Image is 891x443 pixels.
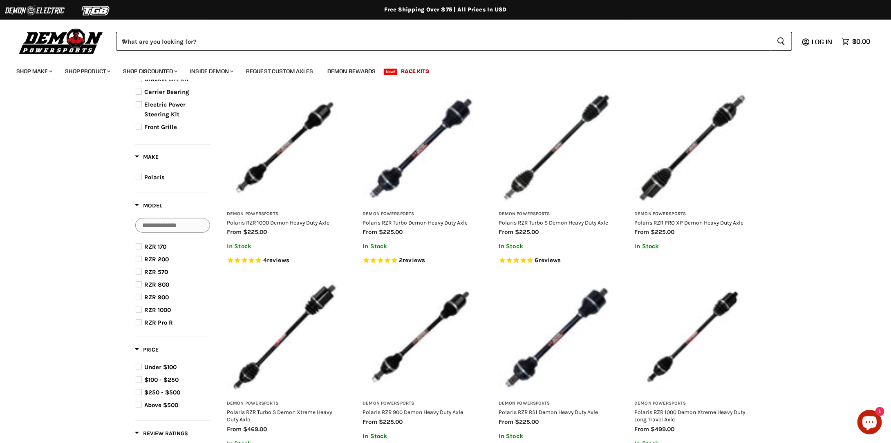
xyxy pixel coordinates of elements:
[363,219,468,226] a: Polaris RZR Turbo Demon Heavy Duty Axle
[65,3,127,18] img: TGB Logo 2
[379,418,403,425] span: $225.00
[135,218,210,233] input: Search Options
[403,256,425,264] span: reviews
[116,32,770,51] input: When autocomplete results are available use up and down arrows to review and enter to select
[363,90,479,205] img: Polaris RZR Turbo Demon Heavy Duty Axle
[499,90,614,205] img: Polaris RZR Turbo S Demon Heavy Duty Axle
[227,409,332,423] a: Polaris RZR Turbo S Demon Xtreme Heavy Duty Axle
[499,211,614,217] h3: Demon Powersports
[499,219,608,226] a: Polaris RZR Turbo S Demon Heavy Duty Axle
[243,228,267,236] span: $225.00
[10,60,869,80] ul: Main menu
[499,256,614,265] span: Rated 4.8 out of 5 stars 6 reviews
[135,346,159,356] button: Filter by Price
[635,90,750,205] img: Polaris RZR PRO XP Demon Heavy Duty Axle
[812,38,833,46] span: Log in
[135,153,159,163] button: Filter by Make
[395,63,436,80] a: Race Kits
[144,294,169,301] span: RZR 900
[499,279,614,395] img: Polaris RZR RS1 Demon Heavy Duty Axle
[4,3,65,18] img: Demon Electric Logo 2
[363,279,479,395] img: Polaris RZR 900 Demon Heavy Duty Axle
[144,401,178,409] span: Above $500
[635,243,750,250] p: In Stock
[135,154,159,160] span: Make
[227,228,242,236] span: from
[144,363,177,371] span: Under $100
[363,401,479,407] h3: Demon Powersports
[144,174,165,181] span: Polaris
[515,228,539,236] span: $225.00
[227,219,329,226] a: Polaris RZR 1000 Demon Heavy Duty Axle
[808,38,837,45] a: Log in
[227,90,343,205] img: Polaris RZR 1000 Demon Heavy Duty Axle
[144,319,173,326] span: RZR Pro R
[635,219,744,226] a: Polaris RZR PRO XP Demon Heavy Duty Axle
[144,281,169,288] span: RZR 800
[59,63,115,80] a: Shop Product
[240,63,320,80] a: Request Custom Axles
[16,27,106,56] img: Demon Powersports
[535,256,561,264] span: 6 reviews
[263,256,289,264] span: 4 reviews
[184,63,238,80] a: Inside Demon
[384,69,398,75] span: New!
[635,211,750,217] h3: Demon Powersports
[855,410,884,436] inbox-online-store-chat: Shopify online store chat
[267,256,289,264] span: reviews
[499,418,513,425] span: from
[144,88,189,96] span: Carrier Bearing
[499,228,513,236] span: from
[363,228,378,236] span: from
[135,202,162,212] button: Filter by Model
[499,409,598,415] a: Polaris RZR RS1 Demon Heavy Duty Axle
[363,418,378,425] span: from
[144,306,171,314] span: RZR 1000
[144,243,166,250] span: RZR 170
[144,268,168,276] span: RZR 570
[321,63,382,80] a: Demon Rewards
[117,63,182,80] a: Shop Discounted
[363,211,479,217] h3: Demon Powersports
[227,279,343,395] img: Polaris RZR Turbo S Demon Xtreme Heavy Duty Axle
[227,401,343,407] h3: Demon Powersports
[651,425,675,433] span: $499.00
[363,243,479,250] p: In Stock
[116,32,792,51] form: Product
[144,123,177,131] span: Front Grille
[144,389,180,396] span: $250 - $500
[651,228,675,236] span: $225.00
[363,256,479,265] span: Rated 5.0 out of 5 stars 2 reviews
[135,346,159,353] span: Price
[227,425,242,433] span: from
[144,376,179,383] span: $100 - $250
[363,409,463,415] a: Polaris RZR 900 Demon Heavy Duty Axle
[635,279,750,395] img: Polaris RZR 1000 Demon Xtreme Heavy Duty Long Travel Axle
[515,418,539,425] span: $225.00
[853,38,871,45] span: $0.00
[363,433,479,440] p: In Stock
[119,6,772,13] div: Free Shipping Over $75 | All Prices In USD
[770,32,792,51] button: Search
[635,425,649,433] span: from
[144,256,169,263] span: RZR 200
[144,101,186,118] span: Electric Power Steering Kit
[227,243,343,250] p: In Stock
[539,256,561,264] span: reviews
[243,425,267,433] span: $469.00
[227,256,343,265] span: Rated 5.0 out of 5 stars 4 reviews
[635,228,649,236] span: from
[499,433,614,440] p: In Stock
[135,202,162,209] span: Model
[399,256,425,264] span: 2 reviews
[499,401,614,407] h3: Demon Powersports
[135,430,188,437] span: Review Ratings
[227,211,343,217] h3: Demon Powersports
[135,430,188,440] button: Filter by Review Ratings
